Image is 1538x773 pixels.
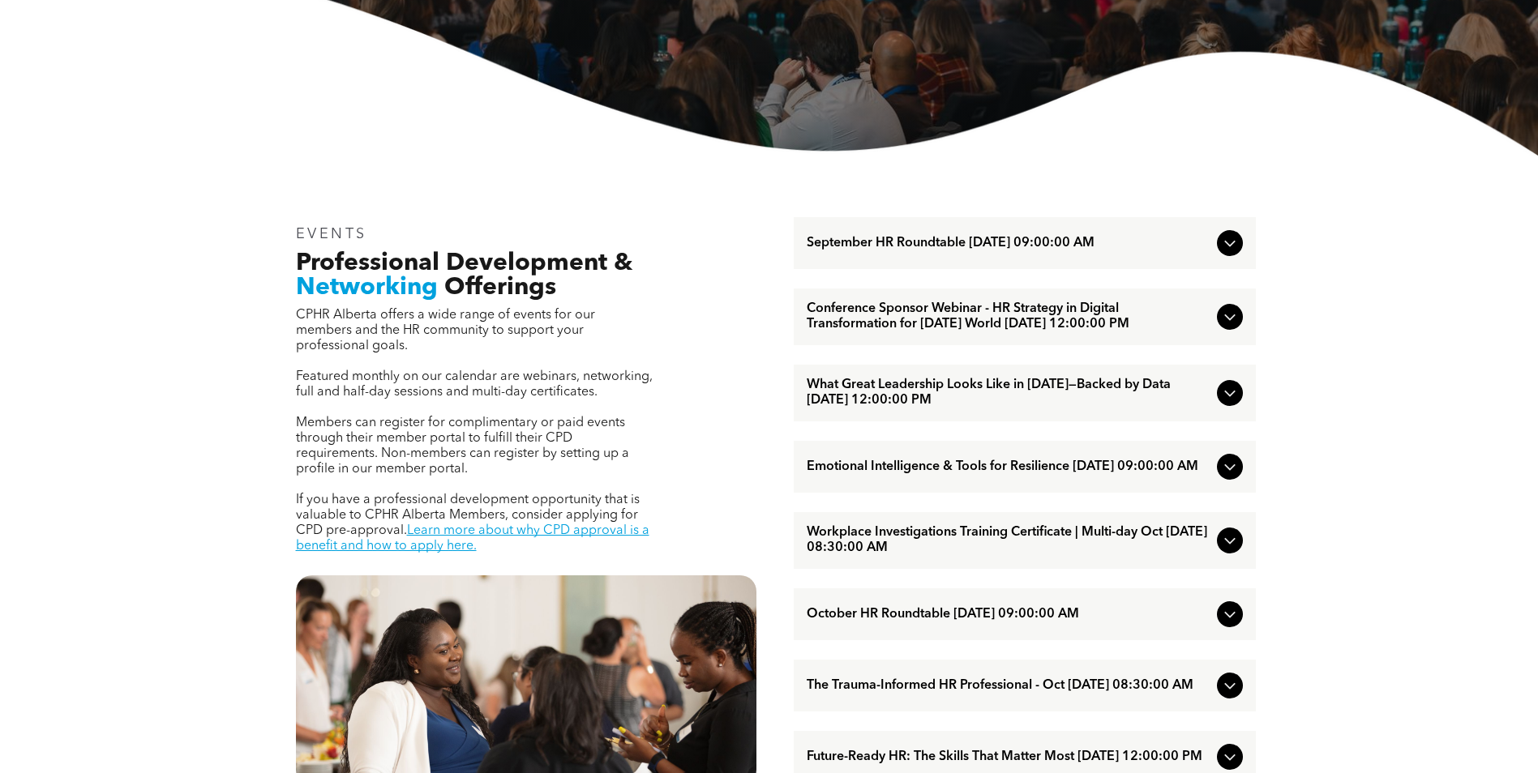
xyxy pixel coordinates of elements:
[296,370,653,399] span: Featured monthly on our calendar are webinars, networking, full and half-day sessions and multi-d...
[296,275,438,300] span: Networking
[807,678,1210,694] span: The Trauma-Informed HR Professional - Oct [DATE] 08:30:00 AM
[296,524,649,553] a: Learn more about why CPD approval is a benefit and how to apply here.
[296,227,368,241] span: EVENTS
[444,275,556,300] span: Offerings
[807,525,1210,556] span: Workplace Investigations Training Certificate | Multi-day Oct [DATE] 08:30:00 AM
[807,301,1210,332] span: Conference Sponsor Webinar - HR Strategy in Digital Transformation for [DATE] World [DATE] 12:00:...
[296,416,629,476] span: Members can register for complimentary or paid events through their member portal to fulfill thei...
[807,750,1210,765] span: Future-Ready HR: The Skills That Matter Most [DATE] 12:00:00 PM
[807,378,1210,408] span: What Great Leadership Looks Like in [DATE]—Backed by Data [DATE] 12:00:00 PM
[807,607,1210,622] span: October HR Roundtable [DATE] 09:00:00 AM
[296,251,632,275] span: Professional Development &
[296,493,640,537] span: If you have a professional development opportunity that is valuable to CPHR Alberta Members, cons...
[807,459,1210,475] span: Emotional Intelligence & Tools for Resilience [DATE] 09:00:00 AM
[807,236,1210,251] span: September HR Roundtable [DATE] 09:00:00 AM
[296,309,595,352] span: CPHR Alberta offers a wide range of events for our members and the HR community to support your p...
